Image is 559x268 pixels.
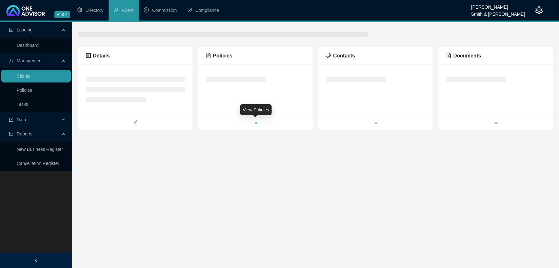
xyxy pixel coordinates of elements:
[9,117,13,122] span: import
[6,5,45,16] img: 2df55531c6924b55f21c4cf5d4484680-logo-light.svg
[54,11,70,18] span: v1.9.5
[187,7,192,13] span: safety
[114,7,119,13] span: user
[86,8,103,13] span: Directory
[122,8,134,13] span: Client
[86,53,91,58] span: profile
[17,102,28,107] a: Tasks
[446,53,451,58] span: file-pdf
[78,119,193,126] span: edit
[535,6,543,14] span: setting
[17,147,63,152] a: New Business Register
[17,58,43,63] span: Management
[9,132,13,136] span: line-chart
[9,28,13,32] span: profile
[326,53,355,58] span: Contacts
[198,119,313,126] span: bars
[17,88,32,93] a: Policies
[34,258,38,263] span: left
[471,9,525,16] div: Smith & [PERSON_NAME]
[152,8,177,13] span: Commission
[206,53,211,58] span: file-text
[17,73,30,79] a: Clients
[86,53,110,58] span: Details
[326,53,331,58] span: phone
[144,7,149,13] span: dollar
[195,8,219,13] span: Compliance
[9,58,13,63] span: user
[471,2,525,9] div: [PERSON_NAME]
[446,53,481,58] span: Documents
[17,161,59,166] a: Cancellation Register
[17,27,33,32] span: Landing
[240,104,272,115] div: View Policies
[439,119,553,126] span: bars
[17,43,39,48] a: Dashboard
[318,119,433,126] span: bars
[206,53,232,58] span: Policies
[17,117,26,122] span: Data
[77,7,82,13] span: setting
[17,131,32,136] span: Reports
